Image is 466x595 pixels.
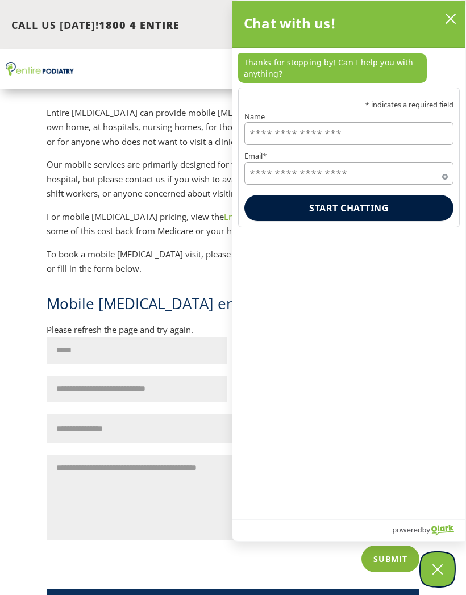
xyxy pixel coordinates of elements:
p: Our mobile services are primarily designed for the elderly, people with disabilities or those in ... [47,157,419,210]
label: Name [244,113,453,120]
span: 1800 4 ENTIRE [99,18,180,32]
h1: Mobile [MEDICAL_DATA] enquiry [47,293,419,323]
p: Entire [MEDICAL_DATA] can provide mobile [MEDICAL_DATA] services in the comfort of your own home,... [47,106,419,158]
input: Name [244,122,453,145]
a: Entire [MEDICAL_DATA] Price List [224,211,352,222]
p: * indicates a required field [244,101,453,109]
p: Thanks for stopping by! Can I help you with anything? [238,53,427,83]
span: by [422,523,430,537]
a: Powered by Olark [392,520,465,541]
div: chat [232,48,465,88]
p: CALL US [DATE]! [11,18,314,33]
button: Start chatting [244,195,453,221]
label: Email* [244,152,453,160]
p: Please refresh the page and try again. [47,323,419,338]
h2: Chat with us! [244,12,336,35]
span: powered [392,523,422,537]
p: For mobile [MEDICAL_DATA] pricing, view the . You can claim some of this cost back from Medicare ... [47,210,419,247]
button: close chatbox [442,10,460,27]
button: Close Chatbox [421,552,455,586]
span: Required field [442,172,448,177]
button: Submit [361,546,419,572]
p: To book a mobile [MEDICAL_DATA] visit, please contact us on ( ) or fill in the form below. [47,247,419,276]
input: Email [244,162,453,185]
